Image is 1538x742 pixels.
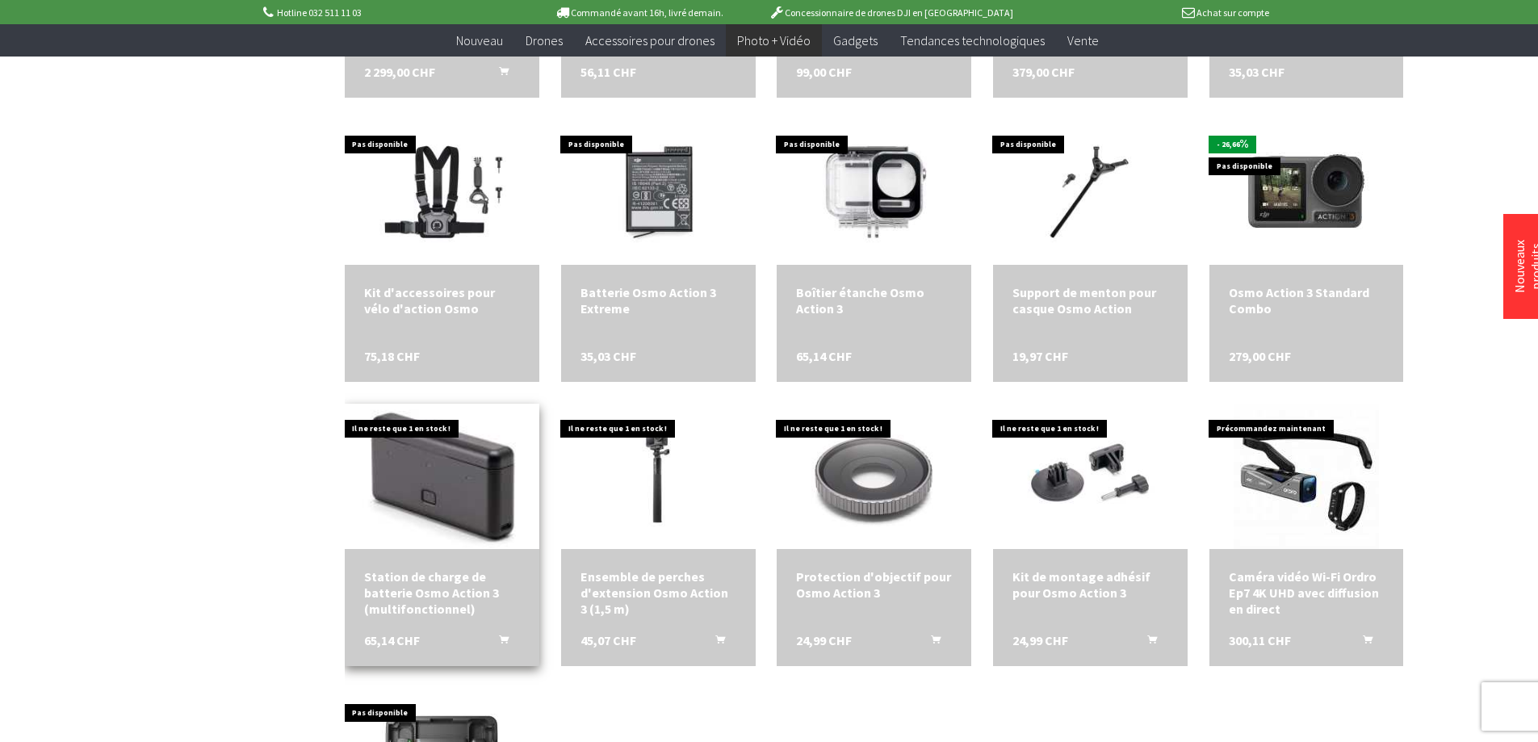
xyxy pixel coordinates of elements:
[580,568,728,617] font: Ensemble de perches d'extension Osmo Action 3 (1,5 m)
[574,24,726,57] a: Accessoires pour drones
[1229,632,1291,648] font: 300,11 CHF
[993,128,1188,258] img: Support de menton pour casque Osmo Action
[306,385,578,567] img: Station de charge de batterie Osmo Action 3 (multifonctionnel)
[833,32,878,48] font: Gadgets
[1229,568,1379,617] font: Caméra vidéo Wi-Fi Ordro Ep7 4K UHD avec diffusion en direct
[456,32,503,48] font: Nouveau
[900,32,1045,48] font: Tendances technologiques
[796,632,852,648] font: 24,99 CHF
[1012,568,1150,601] font: Kit de montage adhésif pour Osmo Action 3
[822,24,889,57] a: Gadgets
[1229,284,1369,317] font: Osmo Action 3 Standard Combo
[1012,64,1075,80] font: 379,00 CHF
[1196,6,1269,19] font: Achat sur compte
[364,568,499,617] font: Station de charge de batterie Osmo Action 3 (multifonctionnel)
[796,64,852,80] font: 99,00 CHF
[345,128,539,258] img: Kit d'accessoires pour vélo d'action Osmo
[1229,348,1291,364] font: 279,00 CHF
[911,632,950,653] button: Ajouter au panier
[796,568,952,601] a: Protection d'objectif pour Osmo Action 3 24,99 CHF Ajouter au panier
[364,568,520,617] a: Station de charge de batterie Osmo Action 3 (multifonctionnel) 65,14 CHF Ajouter au panier
[785,6,1013,19] font: Concessionnaire de drones DJI en [GEOGRAPHIC_DATA]
[1229,284,1385,317] a: Osmo Action 3 Standard Combo 279,00 CHF
[561,128,756,258] img: Batterie Osmo Action 3 Extreme
[1067,32,1099,48] font: Vente
[796,348,852,364] font: 65,14 CHF
[580,632,636,648] font: 45,07 CHF
[480,64,518,85] button: Ajouter au panier
[364,632,420,648] font: 65,14 CHF
[889,24,1056,57] a: Tendances technologiques
[580,284,736,317] a: Batterie Osmo Action 3 Extreme 35,03 CHF
[1012,632,1068,648] font: 24,99 CHF
[1234,119,1379,265] img: Osmo Action 3 Standard Combo
[580,64,636,80] font: 56,11 CHF
[1012,284,1156,317] font: Support de menton pour casque Osmo Action
[364,348,420,364] font: 75,18 CHF
[585,32,715,48] font: Accessoires pour drones
[445,24,514,57] a: Nouveau
[571,6,723,19] font: Commandé avant 16h, livré demain.
[1234,404,1379,549] img: Caméra vidéo Wi-Fi Ordro Ep7 4K UHD avec diffusion en direct
[277,6,362,19] font: Hotline 032 511 11 03
[580,568,736,617] a: Ensemble de perches d'extension Osmo Action 3 (1,5 m) 45,07 CHF Ajouter au panier
[580,284,716,317] font: Batterie Osmo Action 3 Extreme
[580,348,636,364] font: 35,03 CHF
[696,632,735,653] button: Ajouter au panier
[777,128,971,258] img: Boîtier étanche Osmo Action 3
[1229,64,1284,80] font: 35,03 CHF
[1128,632,1167,653] button: Ajouter au panier
[726,24,822,57] a: Photo + Vidéo
[1056,24,1110,57] a: Vente
[364,64,435,80] font: 2 299,00 CHF
[1229,568,1385,617] a: Caméra vidéo Wi-Fi Ordro Ep7 4K UHD avec diffusion en direct 300,11 CHF Ajouter au panier
[526,32,563,48] font: Drones
[993,412,1188,542] img: Kit de montage adhésif pour Osmo Action 3
[796,284,952,317] a: Boîtier étanche Osmo Action 3 65,14 CHF
[796,284,924,317] font: Boîtier étanche Osmo Action 3
[1343,632,1382,653] button: Ajouter au panier
[1012,284,1168,317] a: Support de menton pour casque Osmo Action 19,97 CHF
[364,284,520,317] a: Kit d'accessoires pour vélo d'action Osmo 75,18 CHF
[561,412,756,542] img: Ensemble de perches d'extension Osmo Action 3 (1,5 m)
[480,632,518,653] button: Ajouter au panier
[737,32,811,48] font: Photo + Vidéo
[514,24,574,57] a: Drones
[364,284,495,317] font: Kit d'accessoires pour vélo d'action Osmo
[1012,348,1068,364] font: 19,97 CHF
[796,568,951,601] font: Protection d'objectif pour Osmo Action 3
[777,412,971,542] img: Protection d'objectif pour Osmo Action 3
[1012,568,1168,601] a: Kit de montage adhésif pour Osmo Action 3 24,99 CHF Ajouter au panier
